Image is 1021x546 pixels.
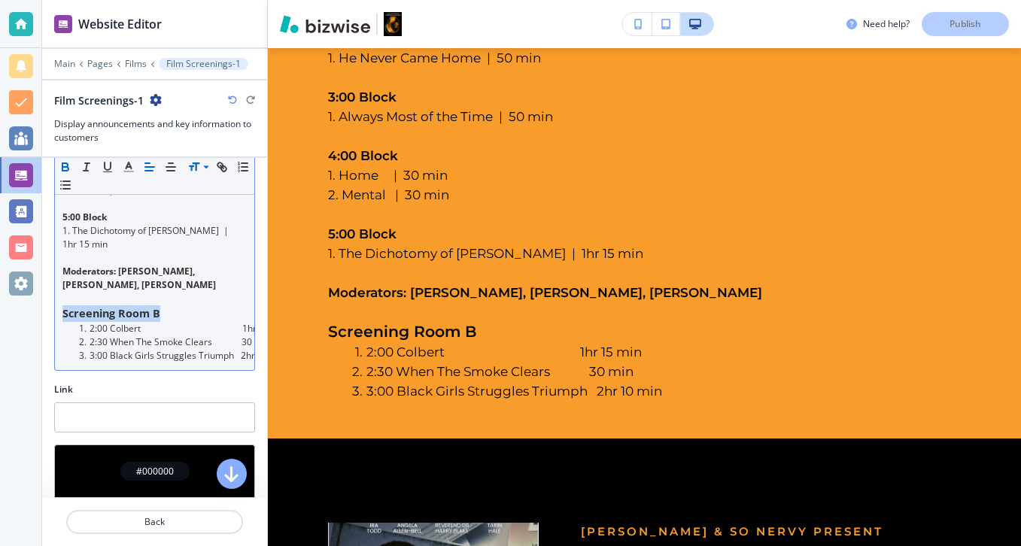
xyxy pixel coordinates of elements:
button: #000000Background Color [54,444,255,524]
p: 1. Home | 30 min [328,165,961,185]
li: 2:00 Colbert 1hr 15 min [76,322,247,335]
button: Main [54,59,75,69]
p: 1. The Dichotomy of [PERSON_NAME] | 1hr 15 min [62,224,247,251]
li: 2:00 Colbert 1hr 15 min [348,342,962,362]
h3: Display announcements and key information to customers [54,117,255,144]
strong: Moderators: [PERSON_NAME], [PERSON_NAME], [PERSON_NAME] [62,265,216,291]
li: 2:30 When The Smoke Clears 30 min [348,362,962,381]
strong: Screening Room B [62,306,160,320]
li: 3:00 Black Girls Struggles Triumph 2hr 10 min [76,349,247,362]
button: Film Screenings-1 [159,58,248,70]
button: Films [125,59,147,69]
strong: 5:00 Block [328,226,397,241]
strong: Moderators: [PERSON_NAME], [PERSON_NAME], [PERSON_NAME] [328,285,762,300]
p: 1. He Never Came Home | 50 min [328,48,961,68]
strong: 3:00 Block [328,89,397,105]
strong: Screening Room B [328,322,477,341]
p: Film Screenings-1 [166,59,241,69]
strong: 5:00 Block [62,211,107,223]
li: 2:30 When The Smoke Clears 30 min [76,335,247,349]
li: 3:00 Black Girls Struggles Triumph 2hr 10 min [348,381,962,401]
button: Pages [87,59,113,69]
h2: Website Editor [78,15,162,33]
img: editor icon [54,15,72,33]
p: 2. Mental | 30 min [328,185,961,205]
h2: Film Screenings-1 [54,93,144,108]
p: 1. Always Most of the Time | 50 min [328,107,961,126]
p: [PERSON_NAME] & So Nervy Present [581,523,961,541]
p: Back [68,515,242,529]
button: Back [66,510,243,534]
h2: Link [54,383,73,396]
strong: 4:00 Block [328,148,398,163]
p: 1. The Dichotomy of [PERSON_NAME] | 1hr 15 min [328,244,961,263]
img: Bizwise Logo [280,15,370,33]
h4: #000000 [136,465,174,478]
h3: Need help? [863,17,910,31]
img: Your Logo [384,12,402,36]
